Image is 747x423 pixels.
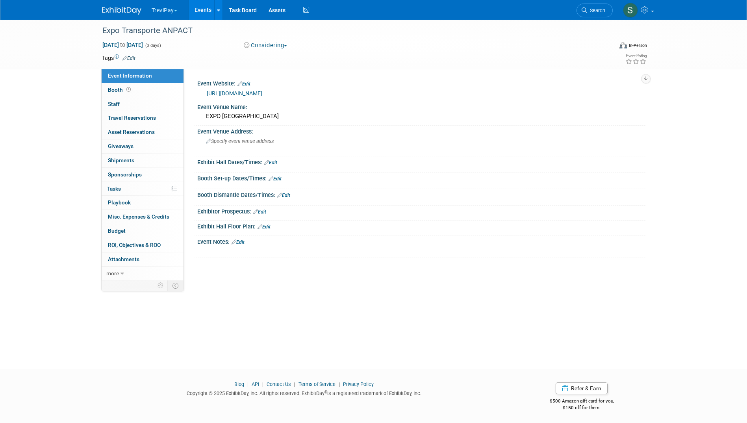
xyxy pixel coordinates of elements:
[108,129,155,135] span: Asset Reservations
[102,182,184,196] a: Tasks
[197,78,645,88] div: Event Website:
[119,42,126,48] span: to
[102,97,184,111] a: Staff
[324,390,327,394] sup: ®
[245,381,250,387] span: |
[108,157,134,163] span: Shipments
[623,3,638,18] img: Santiago de la Lama
[102,7,141,15] img: ExhibitDay
[343,381,374,387] a: Privacy Policy
[102,54,135,62] td: Tags
[258,224,271,230] a: Edit
[102,139,184,153] a: Giveaways
[102,196,184,210] a: Playbook
[197,221,645,231] div: Exhibit Hall Floor Plan:
[264,160,277,165] a: Edit
[207,90,262,96] a: [URL][DOMAIN_NAME]
[206,138,274,144] span: Specify event venue address
[145,43,161,48] span: (3 days)
[628,43,647,48] div: In-Person
[252,381,259,387] a: API
[203,110,639,122] div: EXPO [GEOGRAPHIC_DATA]
[566,41,647,53] div: Event Format
[108,101,120,107] span: Staff
[619,42,627,48] img: Format-Inperson.png
[108,256,139,262] span: Attachments
[102,111,184,125] a: Travel Reservations
[260,381,265,387] span: |
[102,41,143,48] span: [DATE] [DATE]
[232,239,245,245] a: Edit
[241,41,290,50] button: Considering
[106,270,119,276] span: more
[625,54,647,58] div: Event Rating
[337,381,342,387] span: |
[125,87,132,93] span: Booth not reserved yet
[108,143,133,149] span: Giveaways
[197,236,645,246] div: Event Notes:
[108,242,161,248] span: ROI, Objectives & ROO
[267,381,291,387] a: Contact Us
[197,173,645,183] div: Booth Set-up Dates/Times:
[292,381,297,387] span: |
[108,87,132,93] span: Booth
[237,81,250,87] a: Edit
[556,382,608,394] a: Refer & Earn
[167,280,184,291] td: Toggle Event Tabs
[108,199,131,206] span: Playbook
[102,154,184,167] a: Shipments
[197,206,645,216] div: Exhibitor Prospectus:
[102,168,184,182] a: Sponsorships
[102,69,184,83] a: Event Information
[122,56,135,61] a: Edit
[102,252,184,266] a: Attachments
[102,210,184,224] a: Misc. Expenses & Credits
[253,209,266,215] a: Edit
[107,186,121,192] span: Tasks
[102,125,184,139] a: Asset Reservations
[108,171,142,178] span: Sponsorships
[102,83,184,97] a: Booth
[108,228,126,234] span: Budget
[197,156,645,167] div: Exhibit Hall Dates/Times:
[108,213,169,220] span: Misc. Expenses & Credits
[197,101,645,111] div: Event Venue Name:
[154,280,168,291] td: Personalize Event Tab Strip
[197,189,645,199] div: Booth Dismantle Dates/Times:
[102,238,184,252] a: ROI, Objectives & ROO
[518,393,645,411] div: $500 Amazon gift card for you,
[108,115,156,121] span: Travel Reservations
[102,224,184,238] a: Budget
[197,126,645,135] div: Event Venue Address:
[298,381,336,387] a: Terms of Service
[269,176,282,182] a: Edit
[576,4,613,17] a: Search
[587,7,605,13] span: Search
[108,72,152,79] span: Event Information
[234,381,244,387] a: Blog
[102,267,184,280] a: more
[102,388,507,397] div: Copyright © 2025 ExhibitDay, Inc. All rights reserved. ExhibitDay is a registered trademark of Ex...
[100,24,601,38] div: Expo Transporte ANPACT
[277,193,290,198] a: Edit
[518,404,645,411] div: $150 off for them.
